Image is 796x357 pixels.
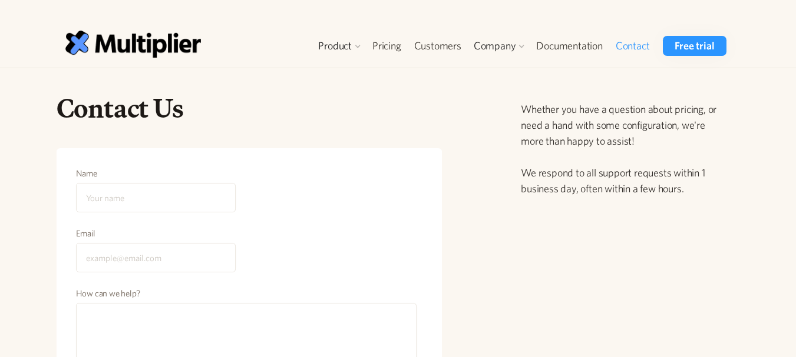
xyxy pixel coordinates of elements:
label: Email [76,228,236,239]
h1: Contact Us [57,92,442,125]
a: Contact [609,36,656,56]
label: Name [76,168,236,179]
div: Product [318,39,352,53]
a: Customers [408,36,468,56]
a: Documentation [530,36,609,56]
input: example@email.com [76,243,236,272]
a: Free trial [663,36,726,56]
input: Your name [76,183,236,212]
p: Whether you have a question about pricing, or need a hand with some configuration, we're more tha... [521,101,728,196]
div: Company [474,39,516,53]
a: Pricing [366,36,408,56]
label: How can we help? [76,288,417,299]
